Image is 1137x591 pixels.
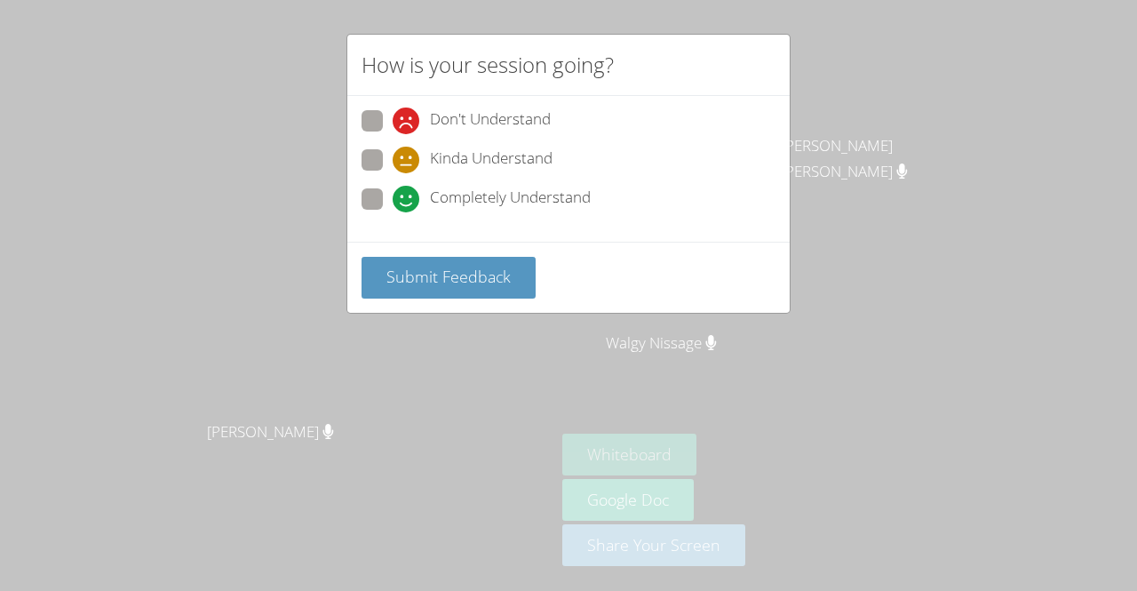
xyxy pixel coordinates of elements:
[430,108,551,134] span: Don't Understand
[362,257,536,299] button: Submit Feedback
[362,49,614,81] h2: How is your session going?
[386,266,511,287] span: Submit Feedback
[430,147,553,173] span: Kinda Understand
[430,186,591,212] span: Completely Understand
